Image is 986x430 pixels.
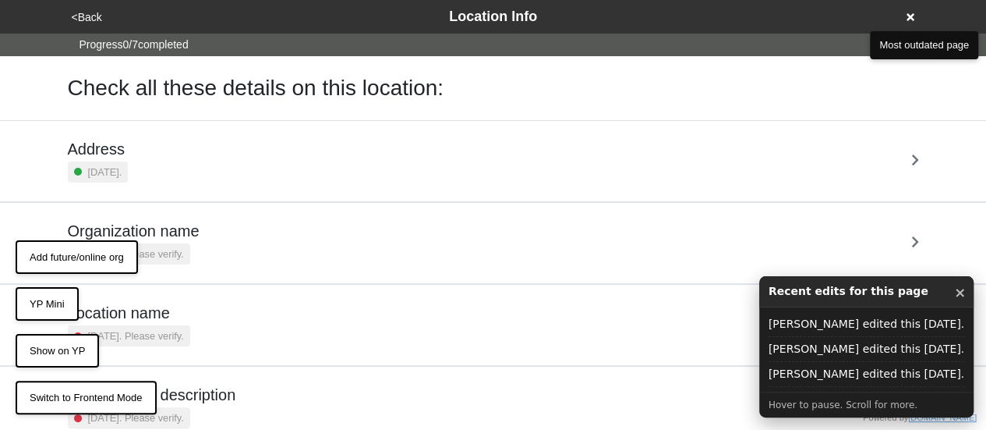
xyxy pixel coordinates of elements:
h5: Address [68,140,129,158]
span: Progress 0 / 7 completed [80,37,189,53]
small: [DATE]. Please verify. [88,410,184,425]
div: [PERSON_NAME] edited this [DATE]. [769,312,964,337]
button: Switch to Frontend Mode [16,381,157,415]
a: [DOMAIN_NAME] [908,413,977,422]
button: <Back [67,9,107,27]
button: Show on YP [16,334,99,368]
button: Add future/online org [16,240,138,275]
small: [DATE]. Please verify. [88,329,184,343]
button: Most outdated page [870,31,978,59]
h1: Check all these details on this location: [68,75,444,101]
div: Hover to pause. Scroll for more. [759,392,974,418]
button: YP Mini [16,287,79,322]
div: [PERSON_NAME] edited this [DATE]. [769,337,964,362]
div: Recent edits for this page [759,276,974,307]
span: Location Info [449,9,537,24]
button: × [954,283,966,303]
div: [PERSON_NAME] edited this [DATE]. [769,362,964,387]
small: [DATE]. [88,165,122,179]
h5: Location name [68,304,190,322]
h5: Organization name [68,222,200,240]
